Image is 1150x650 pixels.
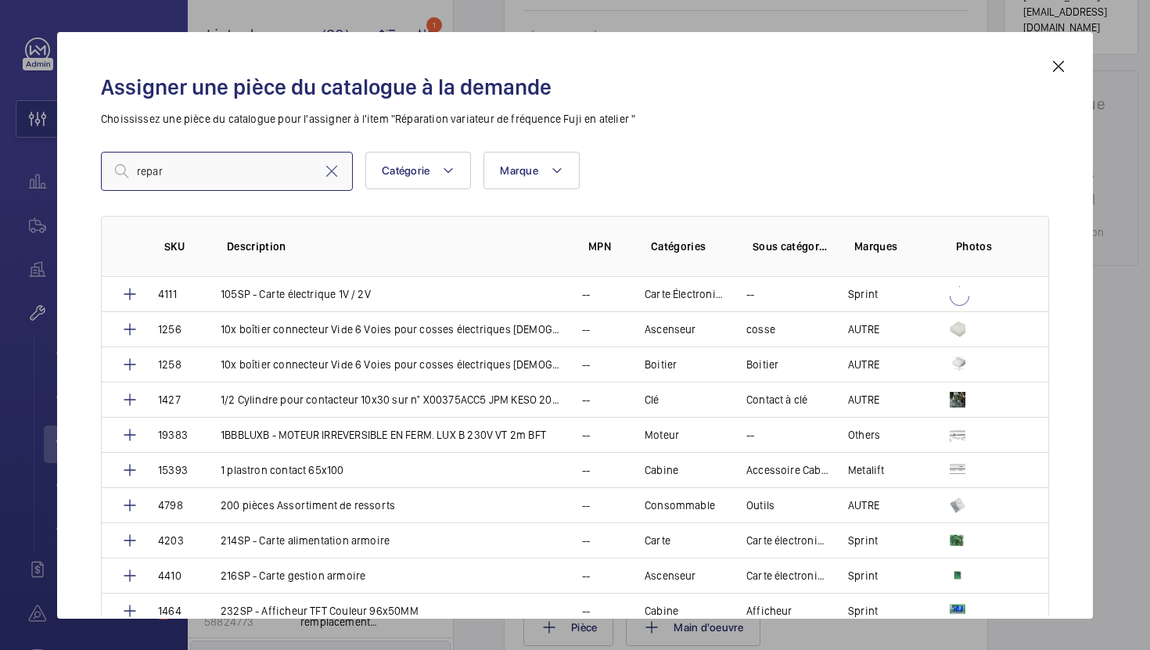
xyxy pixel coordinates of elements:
img: _ZUk7qf2unumoXbBkFi0gTR7ZNqNL6UE5Rs2Tmpz50DeZjvR.png [950,427,965,443]
p: Description [227,239,563,254]
p: -- [582,427,590,443]
p: -- [582,321,590,337]
p: Carte électronique [746,533,829,548]
p: 105SP - Carte électrique 1V / 2V [221,286,371,302]
p: Accessoire Cabine [746,462,829,478]
p: 10x boîtier connecteur Vide 6 Voies pour cosses électriques [DEMOGRAPHIC_DATA] 6.3mm [221,321,563,337]
img: _b8aL4ntbTY57d-b3p1_QH6nICcRp1D7DqctldxDoiiaGGNR.jpeg [950,568,965,584]
p: Ascenseur [645,321,696,337]
p: Boitier [645,357,677,372]
p: Carte [645,533,670,548]
p: AUTRE [848,357,879,372]
img: ZnHR4GKy1tjVrcG1hHZk3dKAjhzhylX_dgVI7MrB8cLvmcHD.png [950,533,965,548]
p: Others [848,427,880,443]
p: -- [582,357,590,372]
p: Choississez une pièce du catalogue pour l'assigner à l'item "Réparation variateur de fréquence Fu... [101,111,1049,127]
p: 4410 [158,568,181,584]
p: Marques [854,239,931,254]
p: Consommable [645,497,715,513]
p: 4111 [158,286,177,302]
p: AUTRE [848,497,879,513]
p: Moteur [645,427,679,443]
p: Clé [645,392,659,408]
p: 15393 [158,462,188,478]
p: 216SP - Carte gestion armoire [221,568,365,584]
p: 10x boîtier connecteur Vide 6 Voies pour cosses électriques [DEMOGRAPHIC_DATA] 6.3mm [221,357,563,372]
p: Sprint [848,603,878,619]
p: 214SP - Carte alimentation armoire [221,533,390,548]
button: Marque [483,152,580,189]
p: SKU [164,239,202,254]
p: Carte électronique [746,568,829,584]
p: -- [582,533,590,548]
p: 1/2 Cylindre pour contacteur 10x30 sur n° X00375ACC5 JPM KESO 200S OMEGA [221,392,563,408]
p: AUTRE [848,321,879,337]
p: Boitier [746,357,778,372]
p: 4203 [158,533,184,548]
p: Carte Électronique [645,286,728,302]
p: Metalift [848,462,884,478]
p: Contact à clé [746,392,807,408]
img: vDJX9IuxE1VDmgfr-eFtu1I3QO68iV0fsRZQ_ZeCEmDdRaJF.jpeg [950,392,965,408]
p: Catégories [651,239,728,254]
h2: Assigner une pièce du catalogue à la demande [101,73,1049,102]
p: 1427 [158,392,181,408]
p: -- [746,286,754,302]
p: Cabine [645,603,678,619]
p: Sprint [848,286,878,302]
p: -- [582,603,590,619]
p: Cabine [645,462,678,478]
p: -- [582,392,590,408]
p: AUTRE [848,392,879,408]
p: Ascenseur [645,568,696,584]
p: 1256 [158,321,181,337]
p: -- [582,462,590,478]
p: 4798 [158,497,183,513]
p: 19383 [158,427,188,443]
p: 1258 [158,357,181,372]
p: -- [582,568,590,584]
p: Photos [956,239,1017,254]
p: Sous catégories [753,239,829,254]
img: M3QRbTH3PYgv9KTJAkXvSRNYwYXh7_J3EcCZlmMdCwBTVYia.png [950,321,965,337]
img: rQqyNG_p1QIXkfvM0XXwnzJ5szL-Locnnsjgt7bA8Ls8gyg5.png [950,357,965,372]
span: Catégorie [382,164,429,177]
span: Marque [500,164,538,177]
p: Outils [746,497,774,513]
p: Sprint [848,533,878,548]
img: DQzTwad_5L_I2zb1Th9I6NBsgzUbfb_5V-qNiTpWVfXZZMzK.jpeg [950,497,965,513]
p: 232SP - Afficheur TFT Couleur 96x50MM [221,603,419,619]
button: Catégorie [365,152,471,189]
img: smoyroVgGq2SJX8SaoJGpxRXREUz5EaMY71jMBdll-BPmasG.png [950,603,965,619]
p: Afficheur [746,603,792,619]
input: Find a part [101,152,353,191]
p: 1BBBLUXB - MOTEUR IRREVERSIBLE EN FERM. LUX B 230V VT 2m BFT [221,427,546,443]
p: -- [582,286,590,302]
p: 1464 [158,603,181,619]
p: -- [746,427,754,443]
p: 200 pièces Assortiment de ressorts [221,497,395,513]
p: 1 plastron contact 65x100 [221,462,344,478]
p: Sprint [848,568,878,584]
p: MPN [588,239,626,254]
p: cosse [746,321,775,337]
img: zFmTAkdQJGWZJ5H0ixA42xqanATFSfg73ot4b32Dg3qffFTh.png [950,462,965,478]
p: -- [582,497,590,513]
